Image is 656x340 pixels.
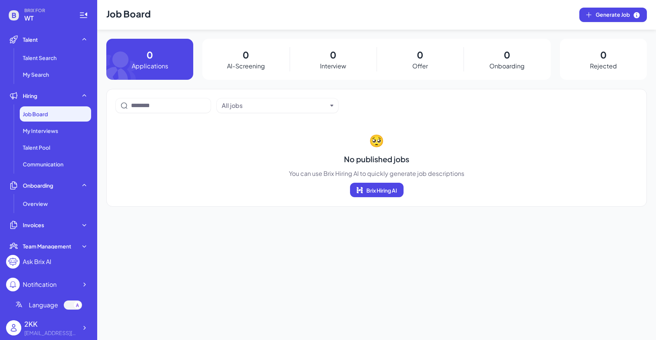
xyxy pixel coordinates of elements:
[504,48,510,62] p: 0
[24,14,70,23] span: WT
[344,154,409,164] span: No published jobs
[23,257,51,266] div: Ask Brix AI
[6,320,21,335] img: user_logo.png
[579,8,647,22] button: Generate Job
[366,187,397,194] span: Brix Hiring AI
[489,62,525,71] p: Onboarding
[596,11,640,19] span: Generate Job
[320,62,346,71] p: Interview
[590,62,617,71] p: Rejected
[23,160,63,168] span: Communication
[222,101,243,110] div: All jobs
[23,92,37,100] span: Hiring
[23,200,48,207] span: Overview
[23,242,71,250] span: Team Management
[23,54,57,62] span: Talent Search
[330,48,336,62] p: 0
[23,280,57,289] div: Notification
[23,144,50,151] span: Talent Pool
[227,62,265,71] p: AI-Screening
[243,48,249,62] p: 0
[23,110,48,118] span: Job Board
[417,48,423,62] p: 0
[29,300,58,310] span: Language
[23,36,38,43] span: Talent
[23,221,44,229] span: Invoices
[24,329,77,337] div: markktong0217@gmail.com
[23,127,58,134] span: My Interviews
[23,182,53,189] span: Onboarding
[24,319,77,329] div: 2KK
[412,62,428,71] p: Offer
[23,71,49,78] span: My Search
[350,183,404,197] button: Brix Hiring AI
[222,101,327,110] button: All jobs
[600,48,607,62] p: 0
[289,169,464,178] span: You can use Brix Hiring AI to quickly generate job descriptions
[24,8,70,14] span: BRIX FOR
[369,131,384,149] span: 🥺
